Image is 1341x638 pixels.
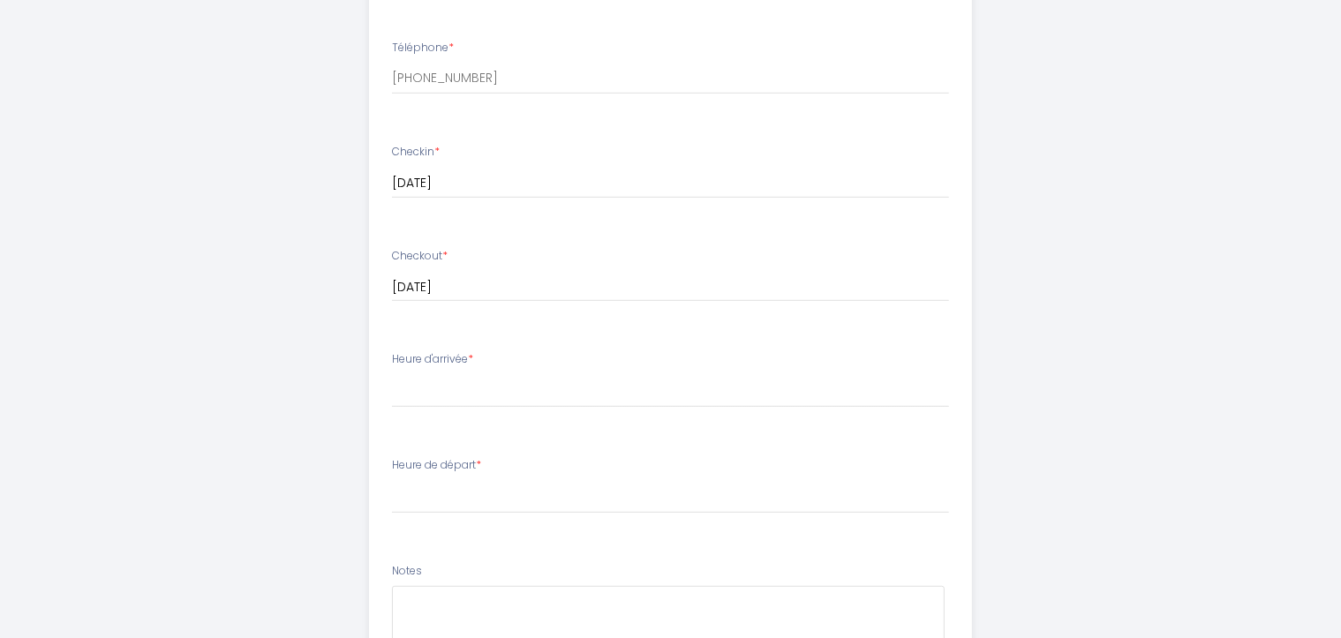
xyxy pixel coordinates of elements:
label: Notes [392,563,422,580]
label: Heure d'arrivée [392,351,473,368]
label: Checkout [392,248,448,265]
label: Checkin [392,144,440,161]
label: Heure de départ [392,457,481,474]
label: Téléphone [392,40,454,56]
